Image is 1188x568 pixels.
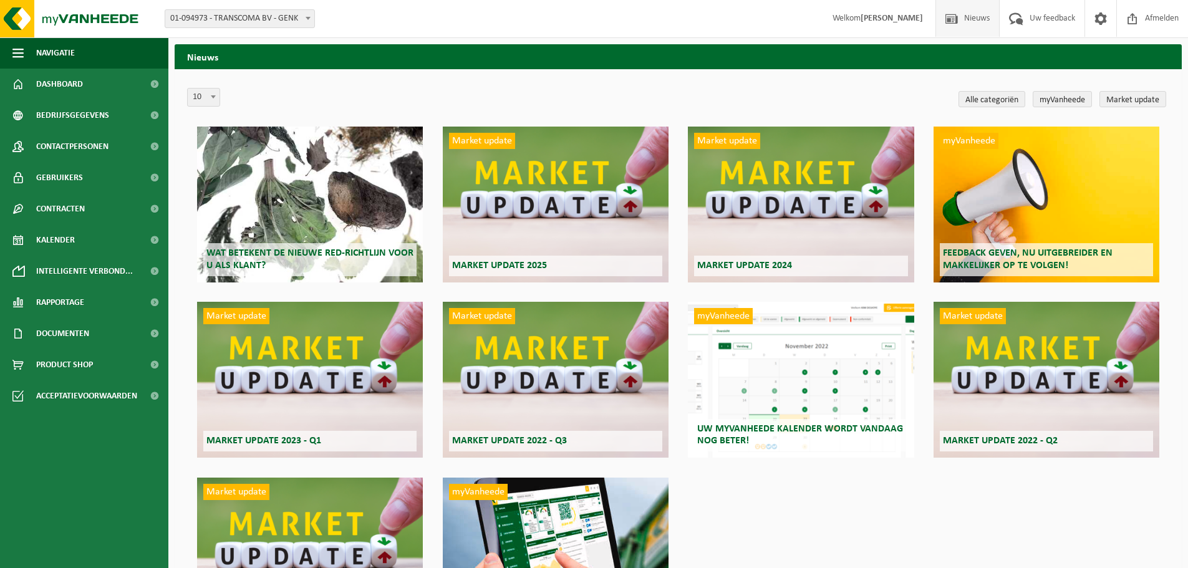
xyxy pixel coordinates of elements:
[1099,91,1166,107] a: Market update
[188,89,220,106] span: 10
[449,484,508,500] span: myVanheede
[36,69,83,100] span: Dashboard
[206,436,321,446] span: Market update 2023 - Q1
[165,9,315,28] span: 01-094973 - TRANSCOMA BV - GENK
[452,261,547,271] span: Market update 2025
[959,91,1025,107] a: Alle categoriën
[697,261,792,271] span: Market update 2024
[934,302,1159,458] a: Market update Market update 2022 - Q2
[36,380,137,412] span: Acceptatievoorwaarden
[940,133,998,149] span: myVanheede
[940,308,1006,324] span: Market update
[861,14,923,23] strong: [PERSON_NAME]
[203,484,269,500] span: Market update
[36,224,75,256] span: Kalender
[36,131,109,162] span: Contactpersonen
[443,127,669,282] a: Market update Market update 2025
[36,37,75,69] span: Navigatie
[443,302,669,458] a: Market update Market update 2022 - Q3
[206,248,413,270] span: Wat betekent de nieuwe RED-richtlijn voor u als klant?
[688,302,914,458] a: myVanheede Uw myVanheede kalender wordt vandaag nog beter!
[1033,91,1092,107] a: myVanheede
[36,349,93,380] span: Product Shop
[694,308,753,324] span: myVanheede
[165,10,314,27] span: 01-094973 - TRANSCOMA BV - GENK
[197,127,423,282] a: Wat betekent de nieuwe RED-richtlijn voor u als klant?
[203,308,269,324] span: Market update
[934,127,1159,282] a: myVanheede Feedback geven, nu uitgebreider en makkelijker op te volgen!
[175,44,1182,69] h2: Nieuws
[943,436,1058,446] span: Market update 2022 - Q2
[36,100,109,131] span: Bedrijfsgegevens
[449,308,515,324] span: Market update
[688,127,914,282] a: Market update Market update 2024
[36,256,133,287] span: Intelligente verbond...
[694,133,760,149] span: Market update
[36,287,84,318] span: Rapportage
[197,302,423,458] a: Market update Market update 2023 - Q1
[943,248,1113,270] span: Feedback geven, nu uitgebreider en makkelijker op te volgen!
[187,88,220,107] span: 10
[36,318,89,349] span: Documenten
[449,133,515,149] span: Market update
[36,193,85,224] span: Contracten
[36,162,83,193] span: Gebruikers
[697,424,903,446] span: Uw myVanheede kalender wordt vandaag nog beter!
[452,436,567,446] span: Market update 2022 - Q3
